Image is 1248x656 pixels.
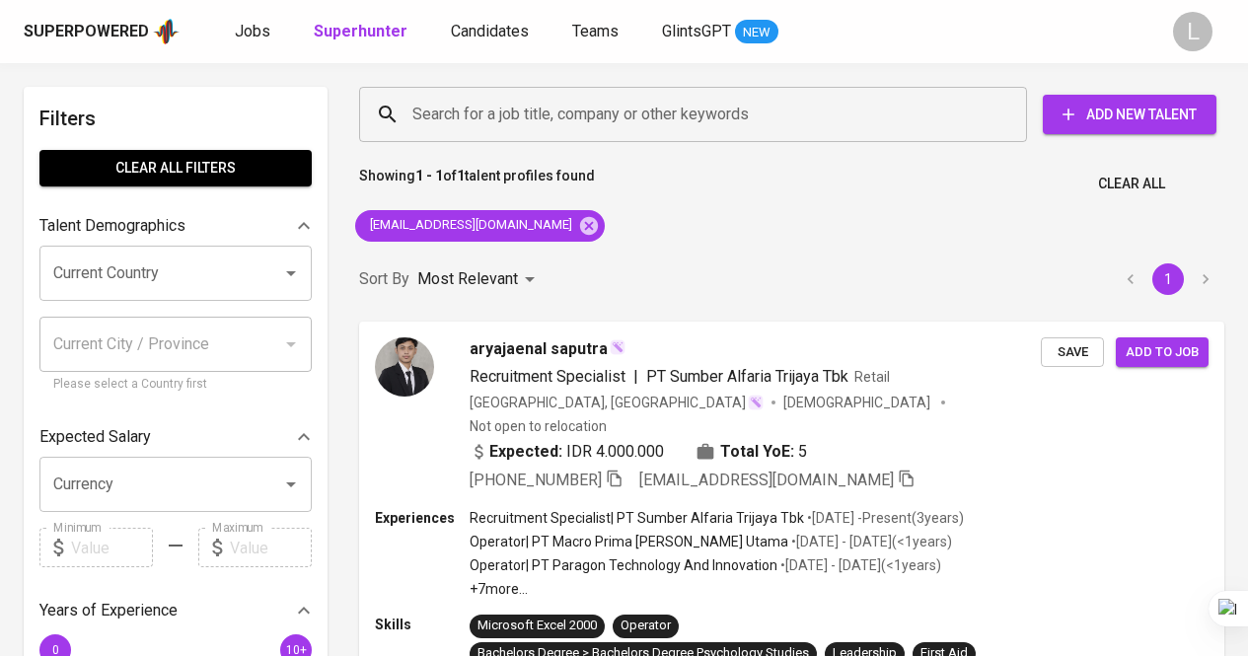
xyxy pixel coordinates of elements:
[24,17,180,46] a: Superpoweredapp logo
[470,337,608,361] span: aryajaenal saputra
[470,393,764,412] div: [GEOGRAPHIC_DATA], [GEOGRAPHIC_DATA]
[417,267,518,291] p: Most Relevant
[230,528,312,567] input: Value
[277,471,305,498] button: Open
[854,369,890,385] span: Retail
[662,22,731,40] span: GlintsGPT
[1173,12,1212,51] div: L
[55,156,296,181] span: Clear All filters
[798,440,807,464] span: 5
[477,617,597,635] div: Microsoft Excel 2000
[417,261,542,298] div: Most Relevant
[1126,341,1199,364] span: Add to job
[1051,341,1094,364] span: Save
[39,103,312,134] h6: Filters
[489,440,562,464] b: Expected:
[777,555,941,575] p: • [DATE] - [DATE] ( <1 years )
[662,20,778,44] a: GlintsGPT NEW
[748,395,764,410] img: magic_wand.svg
[355,210,605,242] div: [EMAIL_ADDRESS][DOMAIN_NAME]
[39,417,312,457] div: Expected Salary
[1043,95,1216,134] button: Add New Talent
[720,440,794,464] b: Total YoE:
[639,471,894,489] span: [EMAIL_ADDRESS][DOMAIN_NAME]
[470,555,777,575] p: Operator | PT Paragon Technology And Innovation
[470,367,625,386] span: Recruitment Specialist
[235,20,274,44] a: Jobs
[359,267,409,291] p: Sort By
[1112,263,1224,295] nav: pagination navigation
[314,20,411,44] a: Superhunter
[39,425,151,449] p: Expected Salary
[457,168,465,183] b: 1
[804,508,964,528] p: • [DATE] - Present ( 3 years )
[1098,172,1165,196] span: Clear All
[1041,337,1104,368] button: Save
[39,150,312,186] button: Clear All filters
[53,375,298,395] p: Please select a Country first
[39,599,178,622] p: Years of Experience
[359,166,595,202] p: Showing of talent profiles found
[1116,337,1209,368] button: Add to job
[735,23,778,42] span: NEW
[572,20,623,44] a: Teams
[39,591,312,630] div: Years of Experience
[470,440,664,464] div: IDR 4.000.000
[470,532,788,551] p: Operator | PT Macro Prima [PERSON_NAME] Utama
[314,22,407,40] b: Superhunter
[375,508,470,528] p: Experiences
[788,532,952,551] p: • [DATE] - [DATE] ( <1 years )
[375,337,434,397] img: e8d7336c0dffbaf40f957d4e55e38fbb.jpg
[470,416,607,436] p: Not open to relocation
[470,471,602,489] span: [PHONE_NUMBER]
[783,393,933,412] span: [DEMOGRAPHIC_DATA]
[633,365,638,389] span: |
[646,367,848,386] span: PT Sumber Alfaria Trijaya Tbk
[39,214,185,238] p: Talent Demographics
[277,259,305,287] button: Open
[572,22,619,40] span: Teams
[1090,166,1173,202] button: Clear All
[24,21,149,43] div: Superpowered
[355,216,584,235] span: [EMAIL_ADDRESS][DOMAIN_NAME]
[470,579,964,599] p: +7 more ...
[415,168,443,183] b: 1 - 1
[153,17,180,46] img: app logo
[451,20,533,44] a: Candidates
[470,508,804,528] p: Recruitment Specialist | PT Sumber Alfaria Trijaya Tbk
[621,617,671,635] div: Operator
[610,339,625,355] img: magic_wand.svg
[71,528,153,567] input: Value
[1152,263,1184,295] button: page 1
[375,615,470,634] p: Skills
[451,22,529,40] span: Candidates
[235,22,270,40] span: Jobs
[39,206,312,246] div: Talent Demographics
[1059,103,1201,127] span: Add New Talent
